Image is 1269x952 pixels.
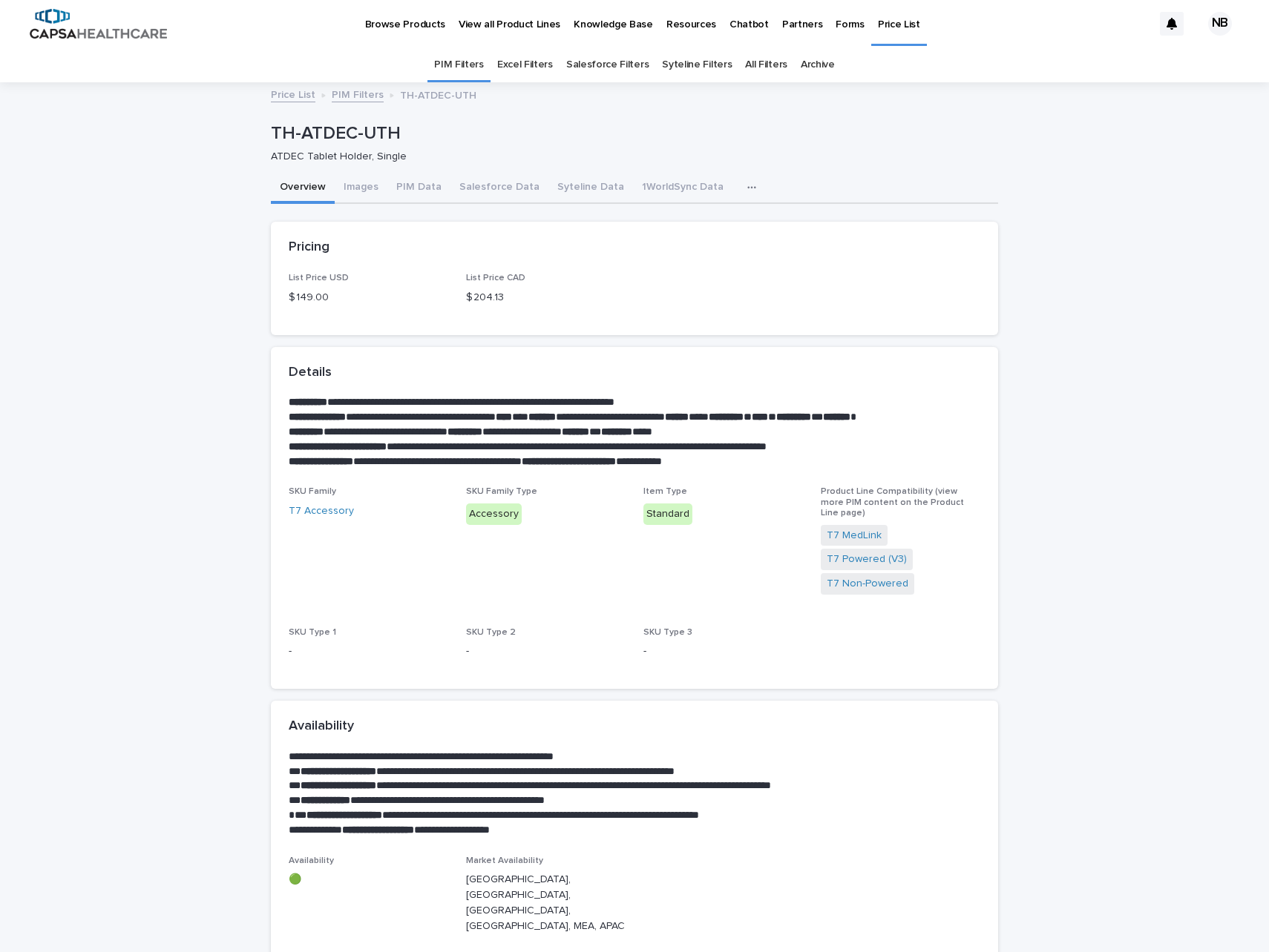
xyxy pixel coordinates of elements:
[289,290,448,305] p: $ 149.00
[271,173,335,204] button: Overview
[466,503,522,525] div: Accessory
[30,9,167,39] img: B5p4sRfuTuC72oLToeu7
[827,576,908,592] a: T7 Non-Powered
[434,47,484,82] a: PIM Filters
[271,85,315,102] a: Price List
[271,151,986,163] p: ATDEC Tablet Holder, Single
[466,487,537,496] span: SKU Family Type
[289,487,336,496] span: SKU Family
[1208,12,1232,36] div: NB
[289,628,336,637] span: SKU Type 1
[643,487,687,496] span: Item Type
[466,628,516,637] span: SKU Type 2
[827,552,907,567] a: T7 Powered (V3)
[566,47,649,82] a: Salesforce Filters
[633,173,732,204] button: 1WorldSync Data
[289,365,332,381] h2: Details
[289,872,448,887] p: 🟢
[643,644,803,659] p: -
[662,47,732,82] a: Syteline Filters
[450,173,548,204] button: Salesforce Data
[497,47,553,82] a: Excel Filters
[466,290,626,305] p: $ 204.13
[289,644,448,659] p: -
[466,274,525,282] span: List Price CAD
[387,173,450,204] button: PIM Data
[332,85,384,102] a: PIM Filters
[801,47,835,82] a: Archive
[400,86,476,102] p: TH-ATDEC-UTH
[466,856,543,865] span: Market Availability
[289,274,349,282] span: List Price USD
[466,644,626,659] p: -
[289,503,354,519] a: T7 Accessory
[821,487,964,518] span: Product Line Compatibility (view more PIM content on the Product Line page)
[289,239,329,256] h2: Pricing
[643,503,692,525] div: Standard
[271,123,992,145] p: TH-ATDEC-UTH
[289,718,354,735] h2: Availability
[289,856,334,865] span: Availability
[827,528,882,543] a: T7 MedLink
[548,173,633,204] button: Syteline Data
[745,47,787,82] a: All Filters
[335,173,387,204] button: Images
[466,872,626,933] p: [GEOGRAPHIC_DATA], [GEOGRAPHIC_DATA], [GEOGRAPHIC_DATA], [GEOGRAPHIC_DATA], MEA, APAC
[643,628,692,637] span: SKU Type 3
